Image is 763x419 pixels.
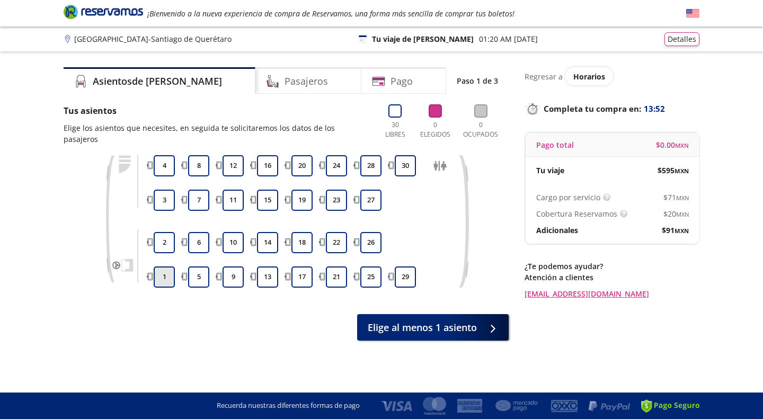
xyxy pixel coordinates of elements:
p: Recuerda nuestras diferentes formas de pago [217,400,360,411]
small: MXN [675,227,689,235]
button: 24 [326,155,347,176]
button: 8 [188,155,209,176]
span: $ 91 [662,225,689,236]
a: Brand Logo [64,4,143,23]
button: 14 [257,232,278,253]
p: Pago total [536,139,574,150]
button: 10 [223,232,244,253]
p: Adicionales [536,225,578,236]
button: 2 [154,232,175,253]
p: Atención a clientes [525,272,699,283]
span: $ 20 [663,208,689,219]
button: 27 [360,190,381,211]
button: 22 [326,232,347,253]
button: Detalles [664,32,699,46]
p: Regresar a [525,71,563,82]
button: 5 [188,266,209,288]
button: 25 [360,266,381,288]
button: 29 [395,266,416,288]
button: 7 [188,190,209,211]
h4: Pago [391,74,413,88]
span: Horarios [573,72,605,82]
a: [EMAIL_ADDRESS][DOMAIN_NAME] [525,288,699,299]
span: Elige al menos 1 asiento [368,320,477,335]
button: Elige al menos 1 asiento [357,314,509,341]
p: Tu viaje [536,165,564,176]
i: Brand Logo [64,4,143,20]
p: Cargo por servicio [536,192,600,203]
p: 0 Elegidos [418,120,453,139]
button: 9 [223,266,244,288]
span: $ 595 [658,165,689,176]
h4: Pasajeros [285,74,328,88]
em: ¡Bienvenido a la nueva experiencia de compra de Reservamos, una forma más sencilla de comprar tus... [147,8,514,19]
button: 11 [223,190,244,211]
button: 15 [257,190,278,211]
button: 23 [326,190,347,211]
p: Paso 1 de 3 [457,75,498,86]
span: 13:52 [644,103,665,115]
div: Regresar a ver horarios [525,67,699,85]
button: 6 [188,232,209,253]
p: Completa tu compra en : [525,101,699,116]
p: 01:20 AM [DATE] [479,33,538,44]
span: $ 71 [663,192,689,203]
p: [GEOGRAPHIC_DATA] - Santiago de Querétaro [74,33,232,44]
small: MXN [675,167,689,175]
button: 1 [154,266,175,288]
p: Tu viaje de [PERSON_NAME] [372,33,474,44]
button: 16 [257,155,278,176]
button: 18 [291,232,313,253]
h4: Asientos de [PERSON_NAME] [93,74,222,88]
button: 28 [360,155,381,176]
p: Cobertura Reservamos [536,208,617,219]
button: 20 [291,155,313,176]
button: 3 [154,190,175,211]
button: 12 [223,155,244,176]
button: 19 [291,190,313,211]
button: 26 [360,232,381,253]
button: 13 [257,266,278,288]
button: 17 [291,266,313,288]
span: $ 0.00 [656,139,689,150]
p: 0 Ocupados [460,120,501,139]
p: 30 Libres [380,120,410,139]
button: 4 [154,155,175,176]
button: 30 [395,155,416,176]
small: MXN [675,141,689,149]
p: Elige los asientos que necesites, en seguida te solicitaremos los datos de los pasajeros [64,122,370,145]
small: MXN [676,210,689,218]
small: MXN [676,194,689,202]
button: English [686,7,699,20]
p: Tus asientos [64,104,370,117]
button: 21 [326,266,347,288]
p: ¿Te podemos ayudar? [525,261,699,272]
